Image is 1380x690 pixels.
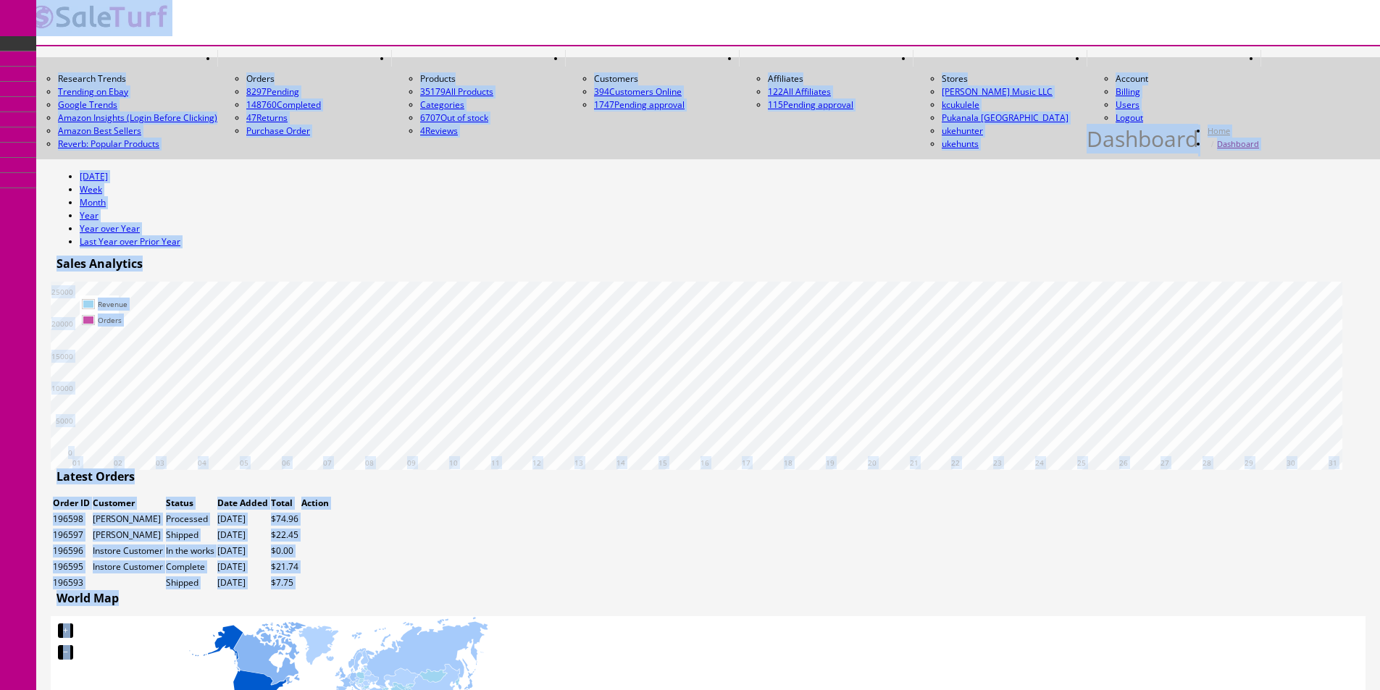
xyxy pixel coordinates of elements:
td: $0.00 [270,544,299,558]
td: $22.45 [270,528,299,542]
td: [DATE] [217,512,269,526]
a: 394Customers Online [594,85,682,98]
a: 115Pending approval [768,98,853,111]
a: Amazon Insights (Login Before Clicking) [58,112,217,125]
a: 4Reviews [420,125,458,137]
li: Products [420,72,565,85]
a: Home [1208,125,1230,136]
li: Research Trends [58,72,217,85]
a: Trending on Ebay [58,85,217,98]
span: 148760 [246,98,277,111]
td: Date Added [217,496,269,510]
td: Total [270,496,299,510]
td: 196595 [52,560,91,574]
a: Last Year over Prior Year [80,235,180,248]
a: 47Returns [246,112,288,124]
a: Amazon Best Sellers [58,125,217,138]
a: HELP [1260,50,1284,67]
a: 148760Completed [246,98,321,111]
td: [PERSON_NAME] [92,528,164,542]
td: Shipped [165,528,215,542]
td: $21.74 [270,560,299,574]
td: Orders [97,313,128,327]
td: [DATE] [217,576,269,590]
td: Instore Customer [92,544,164,558]
td: $7.75 [270,576,299,590]
a: Year [80,209,99,222]
a: Month [80,196,106,209]
li: Account [1116,72,1260,85]
a: Google Trends [58,98,217,112]
td: 196593 [52,576,91,590]
td: [DATE] [217,560,269,574]
h3: Latest Orders [51,470,135,483]
a: 6707Out of stock [420,112,488,124]
h3: Sales Analytics [51,257,143,270]
td: Complete [165,560,215,574]
li: Orders [246,72,391,85]
td: Action [301,496,330,510]
span: 47 [246,112,256,124]
a: Year over Year [80,222,140,235]
td: 196597 [52,528,91,542]
span: 122 [768,85,783,98]
td: 196598 [52,512,91,526]
h1: Dashboard [1087,132,1198,146]
li: Customers [594,72,739,85]
div: − [58,645,73,660]
a: Logout [1116,112,1143,124]
a: 8297Pending [246,85,391,98]
td: Customer [92,496,164,510]
li: Stores [942,72,1087,85]
a: Purchase Order [246,125,310,137]
a: 122All Affiliates [768,85,831,98]
li: Affiliates [768,72,913,85]
span: 8297 [246,85,267,98]
a: Reverb: Popular Products [58,138,217,151]
span: 6707 [420,112,440,124]
a: [PERSON_NAME] Music LLC [942,85,1053,98]
a: ukehunter [942,125,983,137]
a: 1747Pending approval [594,98,685,111]
td: [DATE] [217,544,269,558]
span: 394 [594,85,609,98]
a: [DATE] [80,170,108,182]
a: kcukulele [942,98,979,111]
td: Processed [165,512,215,526]
td: [PERSON_NAME] [92,512,164,526]
a: 35179All Products [420,85,493,98]
a: Categories [420,98,464,111]
td: Order ID [52,496,91,510]
div: + [58,623,73,638]
a: Dashboard [1217,138,1259,149]
td: In the works [165,544,215,558]
td: Revenue [97,297,128,311]
h3: World Map [51,592,119,605]
td: 196596 [52,544,91,558]
td: $74.96 [270,512,299,526]
a: Week [80,183,102,195]
a: Users [1116,98,1139,111]
td: Instore Customer [92,560,164,574]
a: Billing [1116,85,1140,98]
td: Status [165,496,215,510]
span: 115 [768,98,783,111]
span: 1747 [594,98,614,111]
a: Pukanala [GEOGRAPHIC_DATA] [942,112,1069,124]
td: [DATE] [217,528,269,542]
span: 35179 [420,85,446,98]
a: ukehunts [942,138,979,150]
td: Shipped [165,576,215,590]
span: 4 [420,125,425,137]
